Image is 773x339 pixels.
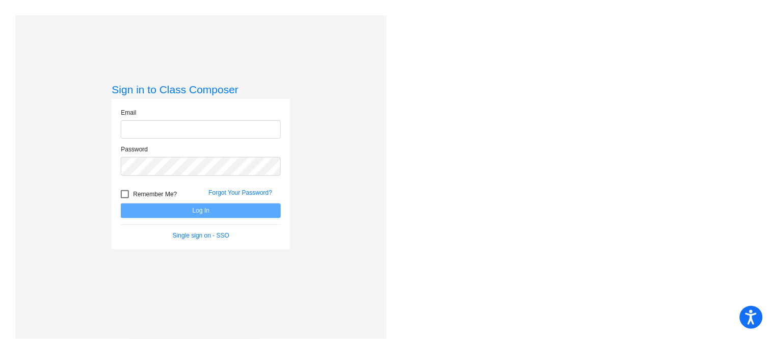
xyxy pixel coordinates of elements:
[112,83,290,96] h3: Sign in to Class Composer
[173,232,229,239] a: Single sign on - SSO
[121,203,281,218] button: Log In
[133,188,177,200] span: Remember Me?
[121,145,148,154] label: Password
[121,108,136,117] label: Email
[208,189,272,196] a: Forgot Your Password?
